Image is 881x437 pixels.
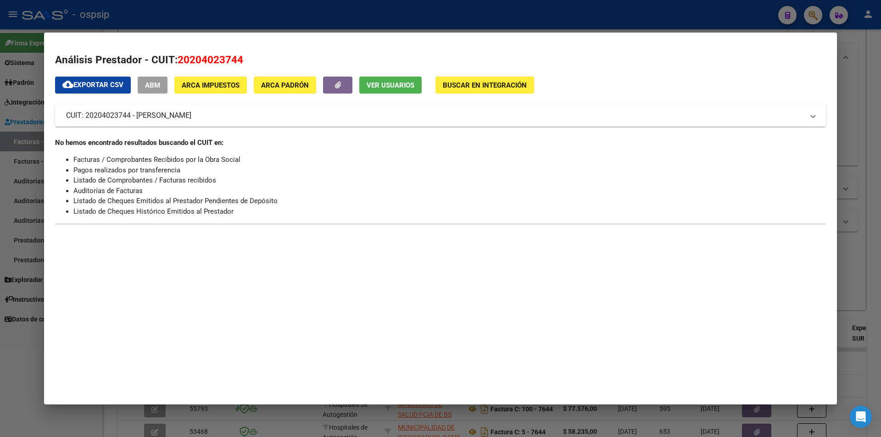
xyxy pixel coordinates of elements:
[55,52,826,68] h2: Análisis Prestador - CUIT:
[435,77,534,94] button: Buscar en Integración
[359,77,422,94] button: Ver Usuarios
[443,81,527,89] span: Buscar en Integración
[55,105,826,127] mat-expansion-panel-header: CUIT: 20204023744 - [PERSON_NAME]
[55,138,223,147] strong: No hemos encontrado resultados buscando el CUIT en:
[254,77,316,94] button: ARCA Padrón
[850,406,872,428] div: Open Intercom Messenger
[73,175,826,186] li: Listado de Comprobantes / Facturas recibidos
[73,196,826,206] li: Listado de Cheques Emitidos al Prestador Pendientes de Depósito
[73,165,826,176] li: Pagos realizados por transferencia
[73,155,826,165] li: Facturas / Comprobantes Recibidos por la Obra Social
[182,81,240,89] span: ARCA Impuestos
[62,81,123,89] span: Exportar CSV
[73,186,826,196] li: Auditorías de Facturas
[62,79,73,90] mat-icon: cloud_download
[367,81,414,89] span: Ver Usuarios
[73,206,826,217] li: Listado de Cheques Histórico Emitidos al Prestador
[138,77,167,94] button: ABM
[178,54,243,66] span: 20204023744
[145,81,160,89] span: ABM
[66,110,804,121] mat-panel-title: CUIT: 20204023744 - [PERSON_NAME]
[174,77,247,94] button: ARCA Impuestos
[55,77,131,94] button: Exportar CSV
[261,81,309,89] span: ARCA Padrón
